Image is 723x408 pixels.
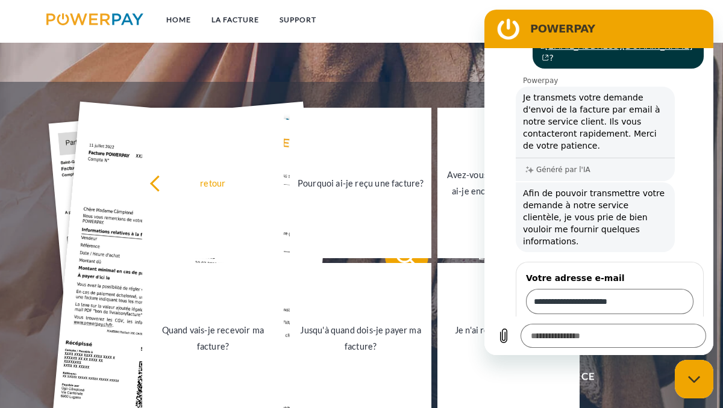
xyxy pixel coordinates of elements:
div: Jusqu'à quand dois-je payer ma facture? [297,322,424,354]
div: Pourquoi ai-je reçu une facture? [297,175,424,191]
span: Centre d'assistance [401,355,666,398]
iframe: Bouton de lancement de la fenêtre de messagerie, conversation en cours [675,360,713,398]
div: Quand vais-je recevoir ma facture? [149,322,277,354]
div: retour [149,175,277,191]
div: Je n'ai reçu qu'une livraison partielle [445,322,572,354]
a: LA FACTURE [201,9,269,31]
a: Support [269,9,327,31]
button: Centre d'assistance [385,355,667,398]
div: Avez-vous reçu mes paiements, ai-je encore un solde ouvert? [445,167,572,199]
a: Home [156,9,201,31]
iframe: Fenêtre de messagerie [484,10,713,355]
a: Avez-vous reçu mes paiements, ai-je encore un solde ouvert? [437,108,579,258]
img: logo-powerpay.svg [46,13,143,25]
a: CG [620,9,652,31]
